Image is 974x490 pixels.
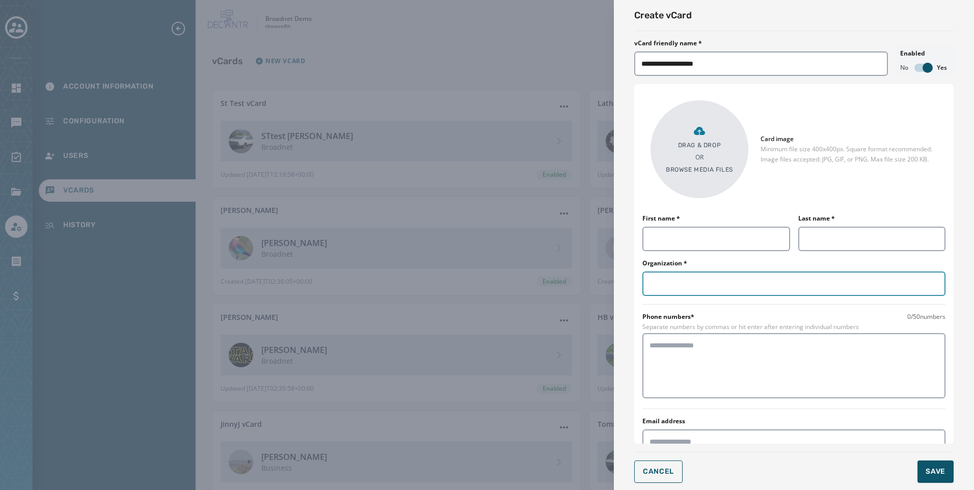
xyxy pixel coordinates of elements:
[900,64,908,72] span: No
[634,8,954,22] h2: Create vCard
[642,323,945,331] span: Separate numbers by commas or hit enter after entering individual numbers
[907,313,945,321] span: 0 / 50 numbers
[643,468,674,476] span: Cancel
[642,214,680,223] label: First name *
[634,39,702,47] label: vCard friendly name *
[937,64,947,72] span: Yes
[642,417,685,425] label: Email address
[900,49,950,58] label: Enabled
[761,155,932,164] span: Image files accepted: JPG, GIF, or PNG. Max file size 200 KB.
[761,145,932,153] span: Minimum file size 400x400px. Square format recommended.
[642,259,687,267] label: Organization *
[917,460,954,483] button: Save
[695,153,704,161] p: OR
[678,141,721,149] p: Drag & Drop
[666,166,733,174] p: Browse media files
[642,313,694,321] label: Phone numbers*
[761,135,932,143] span: Card image
[926,467,945,477] span: Save
[634,460,683,483] button: Cancel
[798,214,835,223] label: Last name *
